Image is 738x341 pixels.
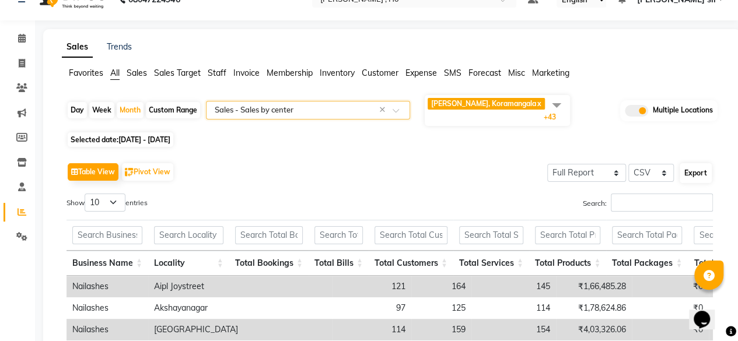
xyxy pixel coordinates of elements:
span: Selected date: [68,132,173,147]
span: Marketing [532,68,569,78]
div: Day [68,102,87,118]
label: Show entries [67,194,148,212]
div: Week [89,102,114,118]
td: Akshayanagar [148,297,332,319]
button: Pivot View [122,163,173,181]
td: ₹0 [632,276,709,297]
img: pivot.png [125,168,134,177]
span: Multiple Locations [653,105,713,117]
a: Sales [62,37,93,58]
th: Locality: activate to sort column ascending [148,251,229,276]
td: 145 [471,276,556,297]
input: Search Total Products [535,226,600,244]
span: Invoice [233,68,260,78]
span: Sales Target [154,68,201,78]
span: Staff [208,68,226,78]
td: Nailashes [67,276,148,297]
span: Membership [267,68,313,78]
td: 114 [471,297,556,319]
a: x [536,99,541,108]
span: Misc [508,68,525,78]
td: ₹1,78,624.86 [556,297,632,319]
input: Search Total Packages [612,226,682,244]
td: ₹0 [632,297,709,319]
td: 164 [411,276,471,297]
span: Favorites [69,68,103,78]
div: Custom Range [146,102,200,118]
th: Total Services: activate to sort column ascending [453,251,529,276]
input: Search Total Services [459,226,523,244]
td: ₹0 [632,319,709,340]
td: 97 [332,297,411,319]
label: Search: [583,194,713,212]
input: Search: [611,194,713,212]
input: Search Locality [154,226,223,244]
td: Nailashes [67,297,148,319]
span: SMS [444,68,461,78]
td: [GEOGRAPHIC_DATA] [148,319,332,340]
th: Business Name: activate to sort column ascending [67,251,148,276]
td: ₹1,66,485.28 [556,276,632,297]
span: Forecast [468,68,501,78]
span: Customer [362,68,398,78]
th: Total Bookings: activate to sort column ascending [229,251,309,276]
select: Showentries [85,194,125,212]
input: Search Total Bookings [235,226,303,244]
td: Aipl Joystreet [148,276,332,297]
td: 154 [471,319,556,340]
td: 114 [332,319,411,340]
input: Search Business Name [72,226,142,244]
th: Total Bills: activate to sort column ascending [309,251,369,276]
td: 125 [411,297,471,319]
span: Expense [405,68,437,78]
td: Nailashes [67,319,148,340]
iframe: chat widget [689,294,726,329]
input: Search Total Customers [375,226,447,244]
span: Clear all [379,104,389,116]
span: [PERSON_NAME], Koramangala [431,99,536,108]
button: Table View [68,163,118,181]
td: 121 [332,276,411,297]
th: Total Products: activate to sort column ascending [529,251,606,276]
span: Inventory [320,68,355,78]
th: Total Customers: activate to sort column ascending [369,251,453,276]
span: All [110,68,120,78]
div: Month [117,102,144,118]
button: Export [680,163,712,183]
span: [DATE] - [DATE] [118,135,170,144]
td: 159 [411,319,471,340]
td: ₹4,03,326.06 [556,319,632,340]
span: +43 [544,113,565,121]
th: Total Packages: activate to sort column ascending [606,251,688,276]
span: Sales [127,68,147,78]
a: Trends [107,41,132,52]
input: Search Total Bills [314,226,363,244]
